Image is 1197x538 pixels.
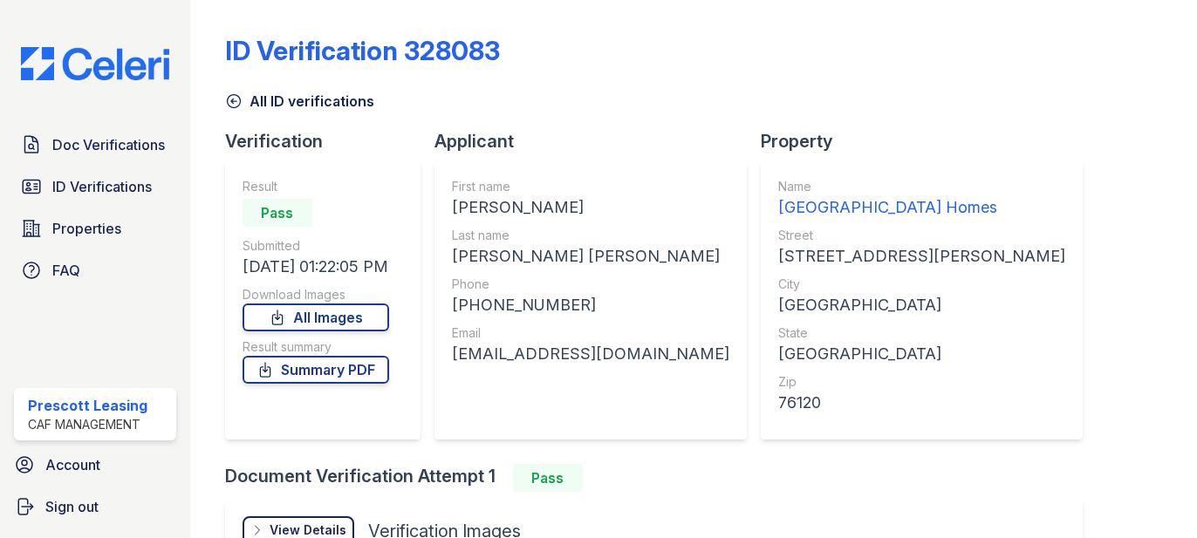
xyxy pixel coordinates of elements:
[452,195,729,220] div: [PERSON_NAME]
[434,129,761,153] div: Applicant
[778,324,1065,342] div: State
[52,134,165,155] span: Doc Verifications
[7,47,183,80] img: CE_Logo_Blue-a8612792a0a2168367f1c8372b55b34899dd931a85d93a1a3d3e32e68fde9ad4.png
[52,176,152,197] span: ID Verifications
[14,127,176,162] a: Doc Verifications
[778,178,1065,195] div: Name
[28,395,147,416] div: Prescott Leasing
[14,253,176,288] a: FAQ
[452,324,729,342] div: Email
[452,342,729,366] div: [EMAIL_ADDRESS][DOMAIN_NAME]
[243,199,312,227] div: Pass
[225,129,434,153] div: Verification
[243,338,389,356] div: Result summary
[14,169,176,204] a: ID Verifications
[513,464,583,492] div: Pass
[225,35,500,66] div: ID Verification 328083
[28,416,147,433] div: CAF Management
[243,237,389,255] div: Submitted
[778,342,1065,366] div: [GEOGRAPHIC_DATA]
[778,276,1065,293] div: City
[243,178,389,195] div: Result
[7,447,183,482] a: Account
[452,293,729,317] div: [PHONE_NUMBER]
[45,496,99,517] span: Sign out
[452,227,729,244] div: Last name
[45,454,100,475] span: Account
[1124,468,1180,521] iframe: chat widget
[14,211,176,246] a: Properties
[778,373,1065,391] div: Zip
[7,489,183,524] a: Sign out
[778,293,1065,317] div: [GEOGRAPHIC_DATA]
[243,286,389,303] div: Download Images
[778,178,1065,220] a: Name [GEOGRAPHIC_DATA] Homes
[243,303,389,331] a: All Images
[452,178,729,195] div: First name
[452,276,729,293] div: Phone
[52,218,121,239] span: Properties
[243,356,389,384] a: Summary PDF
[778,391,1065,415] div: 76120
[452,244,729,269] div: [PERSON_NAME] [PERSON_NAME]
[52,260,80,281] span: FAQ
[225,91,374,112] a: All ID verifications
[778,244,1065,269] div: [STREET_ADDRESS][PERSON_NAME]
[225,464,1097,492] div: Document Verification Attempt 1
[778,227,1065,244] div: Street
[761,129,1097,153] div: Property
[778,195,1065,220] div: [GEOGRAPHIC_DATA] Homes
[243,255,389,279] div: [DATE] 01:22:05 PM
